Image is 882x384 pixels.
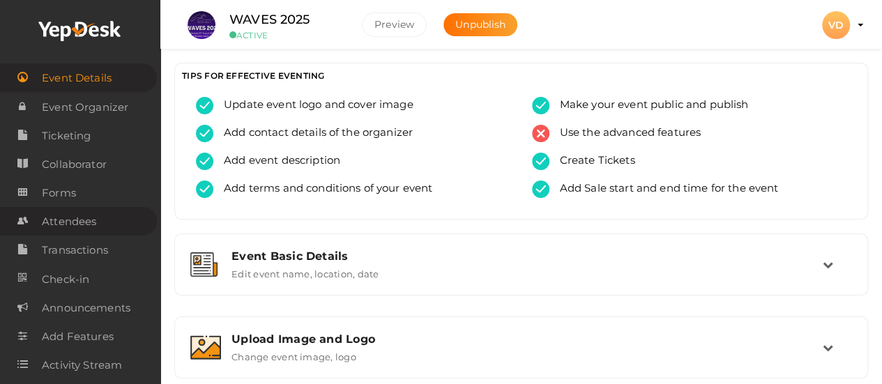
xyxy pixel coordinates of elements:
[229,10,310,30] label: WAVES 2025
[213,181,432,198] span: Add terms and conditions of your event
[231,263,379,279] label: Edit event name, location, date
[532,153,549,170] img: tick-success.svg
[190,252,218,277] img: event-details.svg
[818,10,854,40] button: VD
[532,97,549,114] img: tick-success.svg
[196,125,213,142] img: tick-success.svg
[42,236,108,264] span: Transactions
[822,19,850,31] profile-pic: VD
[532,125,549,142] img: error.svg
[213,97,413,114] span: Update event logo and cover image
[42,294,130,322] span: Announcements
[231,249,823,263] div: Event Basic Details
[549,181,779,198] span: Add Sale start and end time for the event
[42,208,96,236] span: Attendees
[42,323,114,351] span: Add Features
[362,13,427,37] button: Preview
[42,351,122,379] span: Activity Stream
[231,346,356,362] label: Change event image, logo
[532,181,549,198] img: tick-success.svg
[188,11,215,39] img: S4WQAGVX_small.jpeg
[182,352,860,365] a: Upload Image and Logo Change event image, logo
[42,266,89,293] span: Check-in
[42,151,107,178] span: Collaborator
[213,125,413,142] span: Add contact details of the organizer
[182,269,860,282] a: Event Basic Details Edit event name, location, date
[822,11,850,39] div: VD
[443,13,517,36] button: Unpublish
[455,18,505,31] span: Unpublish
[229,30,341,40] small: ACTIVE
[549,97,749,114] span: Make your event public and publish
[549,125,701,142] span: Use the advanced features
[42,93,128,121] span: Event Organizer
[549,153,635,170] span: Create Tickets
[42,179,76,207] span: Forms
[196,153,213,170] img: tick-success.svg
[182,70,860,81] h3: TIPS FOR EFFECTIVE EVENTING
[42,122,91,150] span: Ticketing
[196,181,213,198] img: tick-success.svg
[213,153,340,170] span: Add event description
[231,332,823,346] div: Upload Image and Logo
[190,335,221,360] img: image.svg
[42,64,112,92] span: Event Details
[196,97,213,114] img: tick-success.svg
